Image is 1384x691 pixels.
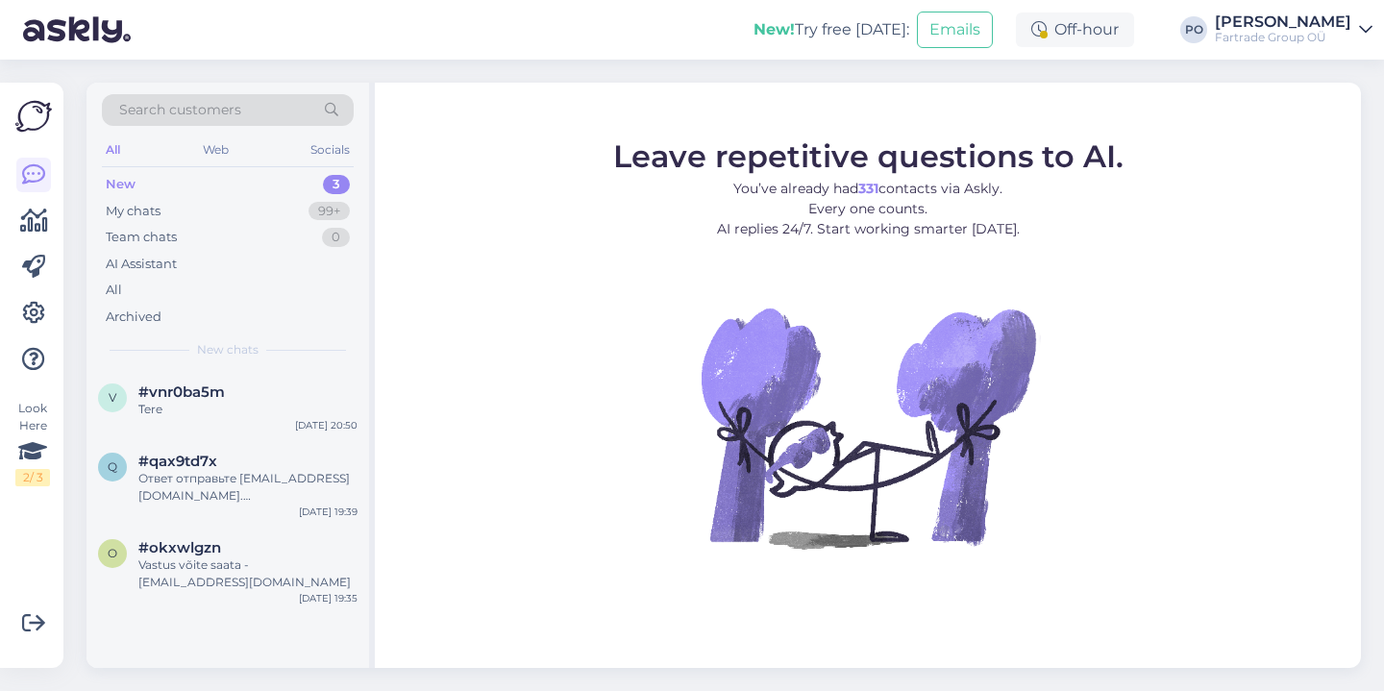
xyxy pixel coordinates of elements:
div: Web [199,137,233,162]
div: 2 / 3 [15,469,50,486]
span: #okxwlgzn [138,539,221,556]
span: v [109,390,116,405]
div: All [106,281,122,300]
div: PO [1180,16,1207,43]
button: Emails [917,12,993,48]
div: AI Assistant [106,255,177,274]
div: Off-hour [1016,12,1134,47]
div: 3 [323,175,350,194]
span: q [108,459,117,474]
div: [PERSON_NAME] [1215,14,1351,30]
div: Try free [DATE]: [754,18,909,41]
span: #vnr0ba5m [138,383,225,401]
span: Leave repetitive questions to AI. [613,136,1124,174]
div: New [106,175,136,194]
div: Archived [106,308,161,327]
a: [PERSON_NAME]Fartrade Group OÜ [1215,14,1372,45]
img: No Chat active [695,254,1041,600]
div: Tere [138,401,358,418]
span: New chats [197,341,259,358]
div: All [102,137,124,162]
div: [DATE] 19:35 [299,591,358,605]
span: o [108,546,117,560]
b: New! [754,20,795,38]
div: My chats [106,202,161,221]
span: Search customers [119,100,241,120]
div: [DATE] 20:50 [295,418,358,432]
div: Vastus võite saata - [EMAIL_ADDRESS][DOMAIN_NAME] [138,556,358,591]
p: You’ve already had contacts via Askly. Every one counts. AI replies 24/7. Start working smarter [... [613,178,1124,238]
div: Team chats [106,228,177,247]
div: 0 [322,228,350,247]
b: 331 [858,179,878,196]
div: 99+ [309,202,350,221]
span: #qax9td7x [138,453,217,470]
div: [DATE] 19:39 [299,505,358,519]
div: Ответ отправьте [EMAIL_ADDRESS][DOMAIN_NAME]. [GEOGRAPHIC_DATA] [138,470,358,505]
div: Socials [307,137,354,162]
div: Look Here [15,400,50,486]
img: Askly Logo [15,98,52,135]
div: Fartrade Group OÜ [1215,30,1351,45]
